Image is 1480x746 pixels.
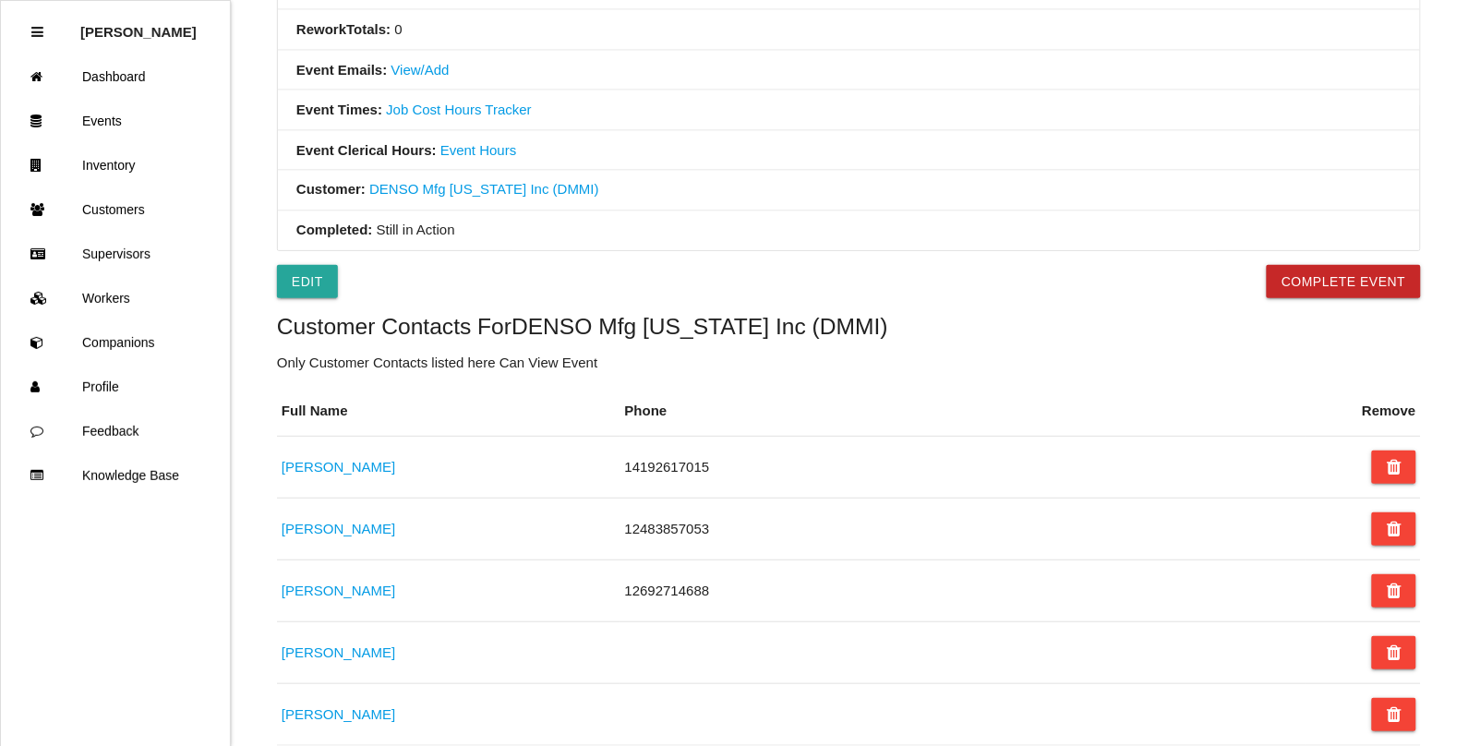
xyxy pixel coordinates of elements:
h5: Customer Contacts For DENSO Mfg [US_STATE] Inc (DMMI) [277,314,1421,339]
a: Profile [1,365,230,409]
a: View/Add [391,62,450,78]
b: Customer: [296,182,366,198]
div: Close [31,10,43,54]
li: Still in Action [278,211,1420,251]
a: Job Cost Hours Tracker [386,102,532,117]
li: 0 [278,10,1420,51]
a: Events [1,99,230,143]
a: Workers [1,276,230,320]
a: [PERSON_NAME] [282,521,395,536]
a: Inventory [1,143,230,187]
a: DENSO Mfg [US_STATE] Inc (DMMI) [369,182,599,198]
a: [PERSON_NAME] [282,644,395,660]
p: Rosie Blandino [80,10,197,40]
p: Only Customer Contacts listed here Can View Event [277,353,1421,374]
b: Event Times: [296,102,382,117]
b: Event Clerical Hours: [296,142,437,158]
b: Completed: [296,223,373,238]
a: [PERSON_NAME] [282,583,395,598]
th: Phone [620,387,1306,436]
b: Event Emails: [296,62,387,78]
td: 12692714688 [620,559,1306,621]
a: Event Hours [440,142,517,158]
th: Remove [1358,387,1421,436]
a: Feedback [1,409,230,453]
a: [PERSON_NAME] [282,706,395,722]
a: Dashboard [1,54,230,99]
a: Supervisors [1,232,230,276]
td: 14192617015 [620,436,1306,498]
a: [PERSON_NAME] [282,459,395,475]
button: Complete Event [1267,265,1421,298]
a: Knowledge Base [1,453,230,498]
td: 12483857053 [620,498,1306,559]
b: Rework Totals : [296,21,391,37]
a: Edit [277,265,338,298]
a: Customers [1,187,230,232]
a: Companions [1,320,230,365]
th: Full Name [277,387,620,436]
